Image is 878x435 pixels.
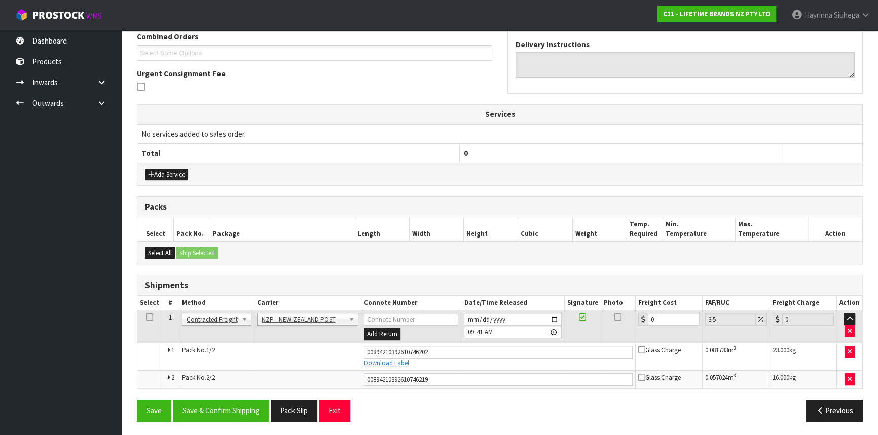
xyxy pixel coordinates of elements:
td: m [702,343,770,370]
img: cube-alt.png [15,9,28,21]
th: Cubic [518,217,572,241]
th: Pack No. [174,217,210,241]
label: Urgent Consignment Fee [137,68,226,79]
input: Freight Cost [648,313,700,326]
th: Max. Temperature [736,217,808,241]
th: Width [409,217,463,241]
th: # [162,296,179,310]
span: NZP - NEW ZEALAND POST [262,313,345,326]
button: Add Return [364,328,400,340]
sup: 3 [734,345,736,351]
th: Date/Time Released [461,296,564,310]
th: Total [137,143,460,163]
input: Connote Number [364,373,633,386]
button: Select All [145,247,175,259]
a: Download Label [364,359,409,367]
button: Add Service [145,169,188,181]
span: 1 [171,346,174,354]
th: FAF/RUC [702,296,770,310]
th: Freight Charge [770,296,837,310]
th: Carrier [254,296,361,310]
td: Pack No. [179,371,361,389]
th: Connote Number [361,296,461,310]
label: Combined Orders [137,31,198,42]
button: Previous [806,400,863,421]
td: Pack No. [179,343,361,370]
td: m [702,371,770,389]
button: Save [137,400,171,421]
th: Freight Cost [636,296,703,310]
span: 1/2 [206,346,215,354]
strong: C11 - LIFETIME BRANDS NZ PTY LTD [663,10,771,18]
th: Package [210,217,355,241]
small: WMS [86,11,102,21]
span: 2 [171,373,174,382]
span: Hayrinna [804,10,832,20]
th: Height [464,217,518,241]
td: No services added to sales order. [137,124,862,143]
h3: Shipments [145,281,855,290]
span: Siuhega [834,10,859,20]
span: 0.057024 [705,373,728,382]
span: 0.081733 [705,346,728,354]
button: Exit [319,400,350,421]
th: Photo [601,296,636,310]
button: Ship Selected [176,247,218,259]
input: Freight Adjustment [705,313,756,326]
sup: 3 [734,372,736,379]
th: Method [179,296,254,310]
span: 16.000 [773,373,789,382]
th: Services [137,105,862,124]
th: Min. Temperature [663,217,736,241]
span: Glass Charge [638,373,681,382]
button: Pack Slip [271,400,317,421]
input: Connote Number [364,346,633,359]
th: Signature [564,296,601,310]
h3: Packs [145,202,855,212]
span: 1 [169,313,172,322]
td: kg [770,371,837,389]
input: Connote Number [364,313,458,326]
th: Temp. Required [627,217,663,241]
span: 2/2 [206,373,215,382]
span: Contracted Freight [187,313,238,326]
a: C11 - LIFETIME BRANDS NZ PTY LTD [657,6,776,22]
span: 0 [464,148,468,158]
th: Action [808,217,862,241]
span: ProStock [32,9,84,22]
td: kg [770,343,837,370]
button: Save & Confirm Shipping [173,400,269,421]
th: Select [137,217,174,241]
span: Glass Charge [638,346,681,354]
th: Action [836,296,862,310]
input: Freight Charge [782,313,834,326]
span: 23.000 [773,346,789,354]
th: Select [137,296,162,310]
th: Weight [572,217,627,241]
th: Length [355,217,409,241]
label: Delivery Instructions [516,39,590,50]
